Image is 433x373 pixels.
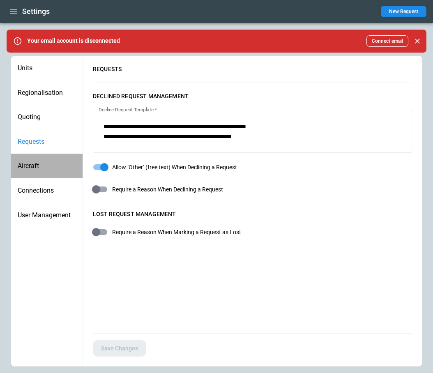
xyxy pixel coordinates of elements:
[11,129,83,154] div: Requests
[18,64,76,72] span: Units
[11,56,83,81] div: Units
[18,186,76,195] span: Connections
[27,37,120,44] p: Your email account is disconnected
[11,81,83,105] div: Regionalisation
[11,178,83,203] div: Connections
[112,229,241,236] span: Require a Reason When Marking a Request as Lost
[18,89,76,97] span: Regionalisation
[366,35,408,47] button: Connect email
[18,138,76,146] span: Requests
[93,66,412,83] h6: REQUESTS
[11,203,83,228] div: User Management
[11,105,83,129] div: Quoting
[99,106,157,113] label: Decline Request Template
[381,6,426,17] button: New Request
[112,186,223,193] span: Require a Reason When Declining a Request
[412,35,423,47] button: Close
[112,164,237,171] span: Allow ‘Other’ (free text) When Declining a Request
[93,93,189,100] h6: Declined Request Management
[22,7,50,16] h1: Settings
[412,32,423,50] div: dismiss
[18,162,76,170] span: Aircraft
[18,113,76,121] span: Quoting
[93,211,176,218] h6: LOST REQUEST Management
[11,154,83,178] div: Aircraft
[18,211,76,219] span: User Management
